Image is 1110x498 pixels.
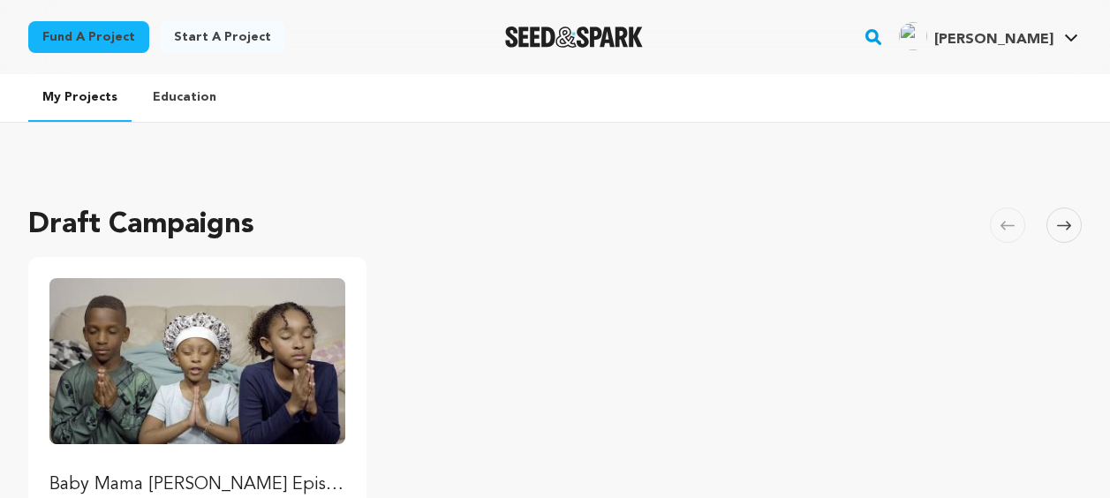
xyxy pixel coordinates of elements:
a: Start a project [160,21,285,53]
a: Olivia G.'s Profile [895,19,1082,50]
a: Fund Baby Mama Nada Episodic Production [49,278,345,497]
span: Olivia G.'s Profile [895,19,1082,56]
span: [PERSON_NAME] [934,33,1053,47]
a: My Projects [28,74,132,122]
div: Olivia G.'s Profile [899,22,1053,50]
img: Seed&Spark Logo Dark Mode [505,26,644,48]
p: Baby Mama [PERSON_NAME] Episodic Production [49,472,345,497]
a: Education [139,74,230,120]
a: Seed&Spark Homepage [505,26,644,48]
h2: Draft Campaigns [28,204,254,246]
a: Fund a project [28,21,149,53]
img: ACg8ocKJcLpFuO1-cF_YxTLkgPr_B0lmFCNYWMVx6tLGDMisMXDnAKo=s96-c [899,22,927,50]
